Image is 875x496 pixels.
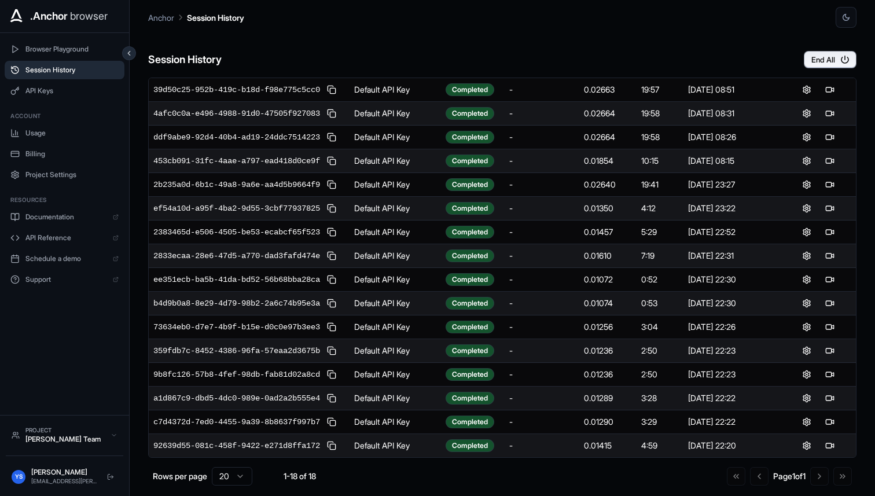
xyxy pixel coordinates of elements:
[350,126,441,149] td: Default API Key
[509,297,575,309] div: -
[153,131,320,143] span: ddf9abe9-92d4-40b4-ad19-24ddc7514223
[641,321,679,333] div: 3:04
[446,439,494,452] div: Completed
[153,471,207,482] p: Rows per page
[153,226,320,238] span: 2383465d-e506-4505-be53-ecabcf65f523
[153,440,320,451] span: 92639d55-081c-458f-9422-e271d8ffa172
[509,416,575,428] div: -
[584,345,633,357] div: 0.01236
[446,368,494,381] div: Completed
[584,179,633,190] div: 0.02640
[25,435,105,444] div: [PERSON_NAME] Team
[5,229,124,247] a: API Reference
[509,84,575,95] div: -
[153,203,320,214] span: ef54a10d-a95f-4ba2-9d55-3cbf77937825
[350,315,441,339] td: Default API Key
[153,179,320,190] span: 2b235a0d-6b1c-49a8-9a6e-aa4d5b9664f9
[584,203,633,214] div: 0.01350
[804,51,856,68] button: End All
[641,345,679,357] div: 2:50
[153,321,320,333] span: 73634eb0-d7e7-4b9f-b15e-d0c0e97b3ee3
[25,65,119,75] span: Session History
[5,166,124,184] button: Project Settings
[5,40,124,58] button: Browser Playground
[641,203,679,214] div: 4:12
[446,202,494,215] div: Completed
[509,369,575,380] div: -
[446,131,494,144] div: Completed
[641,84,679,95] div: 19:57
[641,416,679,428] div: 3:29
[148,52,222,68] h6: Session History
[153,155,320,167] span: 453cb091-31fc-4aae-a797-ead418d0ce9f
[25,86,119,95] span: API Keys
[641,297,679,309] div: 0:53
[5,61,124,79] button: Session History
[350,410,441,434] td: Default API Key
[584,440,633,451] div: 0.01415
[153,297,320,309] span: b4d9b0a8-8e29-4d79-98b2-2a6c74b95e3a
[7,7,25,25] img: Anchor Icon
[584,84,633,95] div: 0.02663
[25,45,119,54] span: Browser Playground
[584,131,633,143] div: 0.02664
[148,12,174,24] p: Anchor
[446,226,494,238] div: Completed
[688,179,776,190] div: [DATE] 23:27
[350,197,441,221] td: Default API Key
[104,470,117,484] button: Logout
[584,392,633,404] div: 0.01289
[688,108,776,119] div: [DATE] 08:31
[584,226,633,238] div: 0.01457
[688,297,776,309] div: [DATE] 22:30
[6,421,123,449] button: Project[PERSON_NAME] Team
[446,83,494,96] div: Completed
[25,275,107,284] span: Support
[153,369,320,380] span: 9b8fc126-57b8-4fef-98db-fab81d02a8cd
[641,274,679,285] div: 0:52
[509,203,575,214] div: -
[688,250,776,262] div: [DATE] 22:31
[350,339,441,363] td: Default API Key
[688,84,776,95] div: [DATE] 08:51
[187,12,244,24] p: Session History
[446,273,494,286] div: Completed
[688,274,776,285] div: [DATE] 22:30
[773,471,806,482] div: Page 1 of 1
[153,274,320,285] span: ee351ecb-ba5b-41da-bd52-56b68bba28ca
[446,178,494,191] div: Completed
[25,128,119,138] span: Usage
[350,78,441,102] td: Default API Key
[509,108,575,119] div: -
[509,274,575,285] div: -
[25,149,119,159] span: Billing
[350,292,441,315] td: Default API Key
[509,131,575,143] div: -
[25,170,119,179] span: Project Settings
[31,477,98,486] div: [EMAIL_ADDRESS][PERSON_NAME][DOMAIN_NAME]
[509,345,575,357] div: -
[350,268,441,292] td: Default API Key
[688,345,776,357] div: [DATE] 22:23
[350,149,441,173] td: Default API Key
[509,179,575,190] div: -
[5,270,124,289] a: Support
[153,250,320,262] span: 2833ecaa-28e6-47d5-a770-dad3fafd474e
[25,254,107,263] span: Schedule a demo
[688,321,776,333] div: [DATE] 22:26
[688,155,776,167] div: [DATE] 08:15
[153,108,320,119] span: 4afc0c0a-e496-4988-91d0-47505f927083
[446,344,494,357] div: Completed
[584,250,633,262] div: 0.01610
[153,84,320,95] span: 39d50c25-952b-419c-b18d-f98e775c5cc0
[641,440,679,451] div: 4:59
[584,108,633,119] div: 0.02664
[641,250,679,262] div: 7:19
[688,203,776,214] div: [DATE] 23:22
[509,440,575,451] div: -
[31,468,98,477] div: [PERSON_NAME]
[30,8,68,24] span: .Anchor
[509,392,575,404] div: -
[350,363,441,387] td: Default API Key
[688,392,776,404] div: [DATE] 22:22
